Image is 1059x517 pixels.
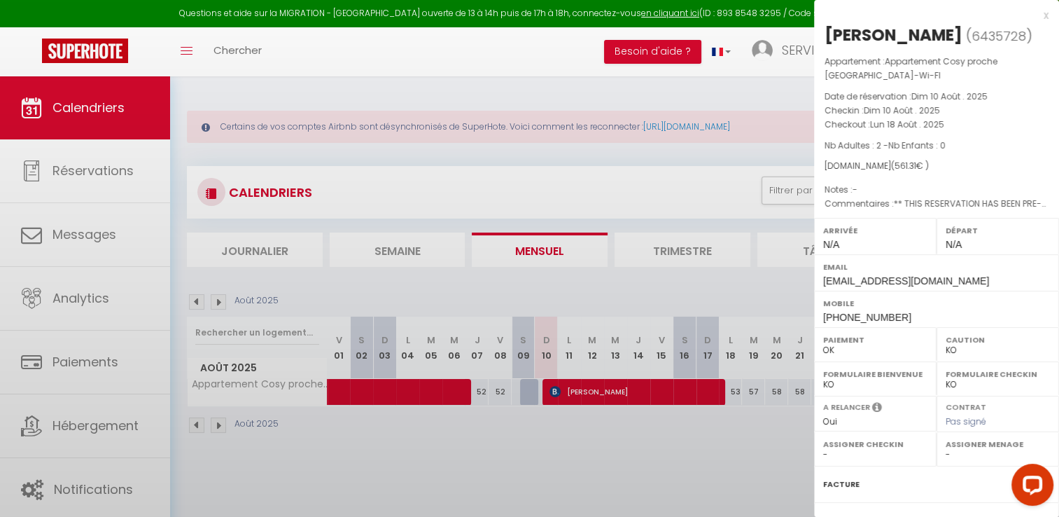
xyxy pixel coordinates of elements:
[814,7,1049,24] div: x
[911,90,988,102] span: Dim 10 Août . 2025
[823,477,860,492] label: Facture
[823,275,989,287] span: [EMAIL_ADDRESS][DOMAIN_NAME]
[895,160,916,172] span: 561.31
[946,223,1050,237] label: Départ
[823,260,1050,274] label: Email
[825,24,962,46] div: [PERSON_NAME]
[823,437,927,451] label: Assigner Checkin
[946,415,986,427] span: Pas signé
[823,223,927,237] label: Arrivée
[870,118,944,130] span: Lun 18 Août . 2025
[825,197,1049,211] p: Commentaires :
[825,104,1049,118] p: Checkin :
[946,239,962,250] span: N/A
[972,27,1026,45] span: 6435728
[825,55,997,81] span: Appartement Cosy proche [GEOGRAPHIC_DATA]-Wi-FI
[825,90,1049,104] p: Date de réservation :
[853,184,857,195] span: -
[864,104,940,116] span: Dim 10 Août . 2025
[946,367,1050,381] label: Formulaire Checkin
[825,139,946,151] span: Nb Adultes : 2 -
[823,296,1050,310] label: Mobile
[946,401,986,411] label: Contrat
[872,401,882,417] i: Sélectionner OUI si vous souhaiter envoyer les séquences de messages post-checkout
[825,55,1049,83] p: Appartement :
[891,160,929,172] span: ( € )
[1000,458,1059,517] iframe: LiveChat chat widget
[946,333,1050,347] label: Caution
[823,401,870,413] label: A relancer
[888,139,946,151] span: Nb Enfants : 0
[825,118,1049,132] p: Checkout :
[823,312,911,323] span: [PHONE_NUMBER]
[966,26,1032,46] span: ( )
[825,183,1049,197] p: Notes :
[946,437,1050,451] label: Assigner Menage
[823,239,839,250] span: N/A
[823,367,927,381] label: Formulaire Bienvenue
[823,333,927,347] label: Paiement
[825,160,1049,173] div: [DOMAIN_NAME]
